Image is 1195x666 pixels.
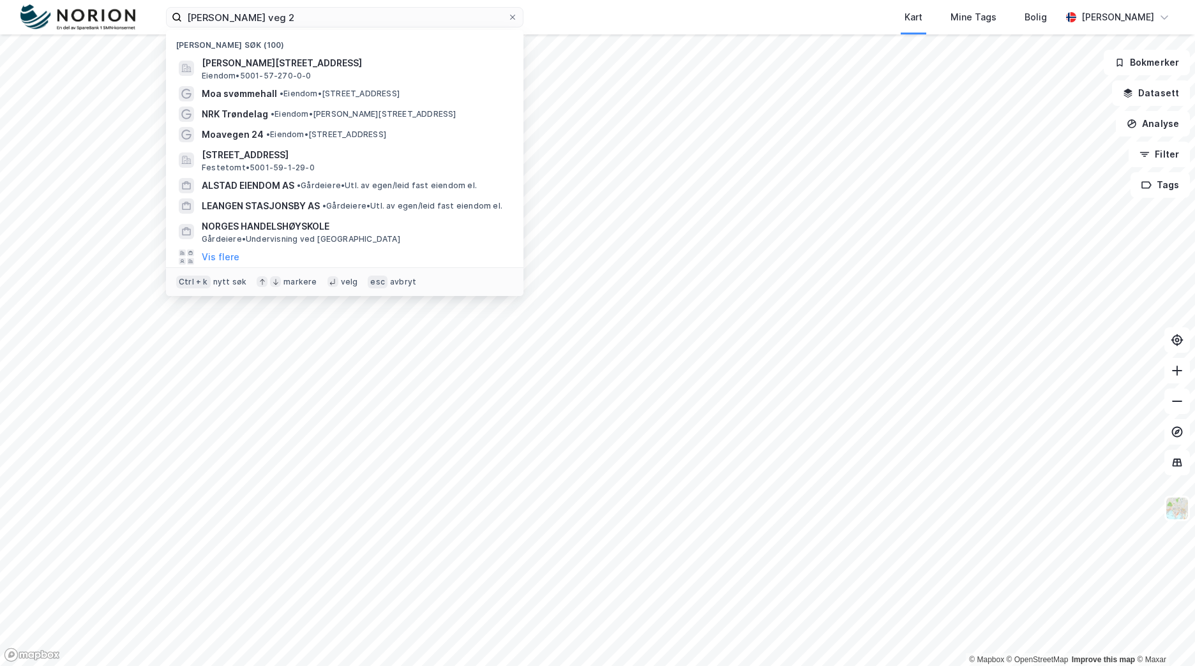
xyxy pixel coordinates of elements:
[297,181,301,190] span: •
[271,109,274,119] span: •
[202,56,508,71] span: [PERSON_NAME][STREET_ADDRESS]
[951,10,996,25] div: Mine Tags
[341,277,358,287] div: velg
[202,219,508,234] span: NORGES HANDELSHØYSKOLE
[905,10,922,25] div: Kart
[202,127,264,142] span: Moavegen 24
[202,178,294,193] span: ALSTAD EIENDOM AS
[280,89,283,98] span: •
[280,89,400,99] span: Eiendom • [STREET_ADDRESS]
[283,277,317,287] div: markere
[20,4,135,31] img: norion-logo.80e7a08dc31c2e691866.png
[1131,605,1195,666] div: Kontrollprogram for chat
[182,8,507,27] input: Søk på adresse, matrikkel, gårdeiere, leietakere eller personer
[1081,10,1154,25] div: [PERSON_NAME]
[1072,655,1135,664] a: Improve this map
[166,30,523,53] div: [PERSON_NAME] søk (100)
[1129,142,1190,167] button: Filter
[1007,655,1069,664] a: OpenStreetMap
[202,71,312,81] span: Eiendom • 5001-57-270-0-0
[1165,496,1189,521] img: Z
[202,249,239,265] button: Vis flere
[1131,605,1195,666] iframe: Chat Widget
[176,276,211,288] div: Ctrl + k
[213,277,247,287] div: nytt søk
[1112,80,1190,106] button: Datasett
[202,198,320,214] span: LEANGEN STASJONSBY AS
[322,201,326,211] span: •
[322,201,502,211] span: Gårdeiere • Utl. av egen/leid fast eiendom el.
[368,276,387,288] div: esc
[202,163,315,173] span: Festetomt • 5001-59-1-29-0
[390,277,416,287] div: avbryt
[969,655,1004,664] a: Mapbox
[202,234,400,244] span: Gårdeiere • Undervisning ved [GEOGRAPHIC_DATA]
[4,647,60,662] a: Mapbox homepage
[266,129,386,140] span: Eiendom • [STREET_ADDRESS]
[1116,111,1190,137] button: Analyse
[202,86,277,101] span: Moa svømmehall
[202,147,508,163] span: [STREET_ADDRESS]
[297,181,477,191] span: Gårdeiere • Utl. av egen/leid fast eiendom el.
[1131,172,1190,198] button: Tags
[1025,10,1047,25] div: Bolig
[266,129,270,139] span: •
[271,109,456,119] span: Eiendom • [PERSON_NAME][STREET_ADDRESS]
[1104,50,1190,75] button: Bokmerker
[202,107,268,122] span: NRK Trøndelag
